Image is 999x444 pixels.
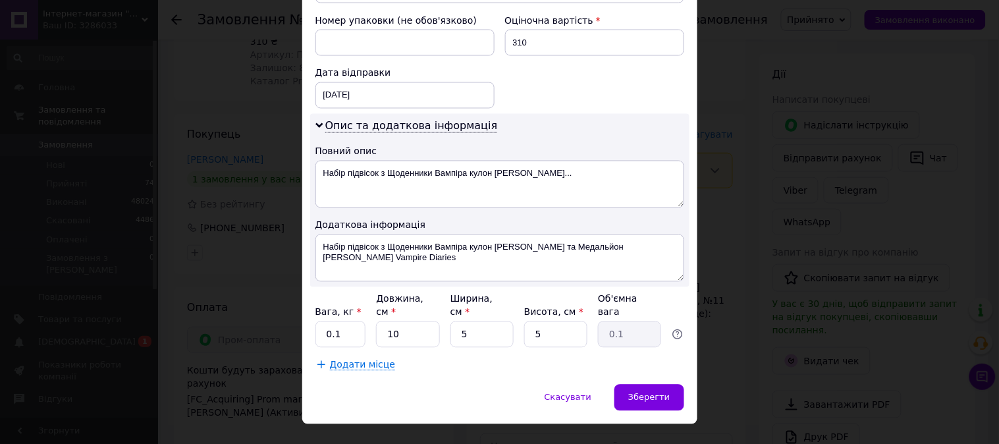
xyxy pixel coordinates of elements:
[330,360,396,371] span: Додати місце
[545,393,591,402] span: Скасувати
[315,67,495,80] div: Дата відправки
[315,307,362,318] label: Вага, кг
[315,235,684,282] textarea: Набір підвісок з Щоденники Вампіра кулон [PERSON_NAME] та Медальйон [PERSON_NAME] Vampire Diaries
[450,294,493,318] label: Ширина, см
[315,161,684,208] textarea: Набір підвісок з Щоденники Вампіра кулон [PERSON_NAME]...
[315,14,495,27] div: Номер упаковки (не обов'язково)
[376,294,423,318] label: Довжина, см
[628,393,670,402] span: Зберегти
[505,14,684,27] div: Оціночна вартість
[325,120,498,133] span: Опис та додаткова інформація
[315,145,684,158] div: Повний опис
[598,292,661,319] div: Об'ємна вага
[315,219,684,232] div: Додаткова інформація
[524,307,583,318] label: Висота, см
